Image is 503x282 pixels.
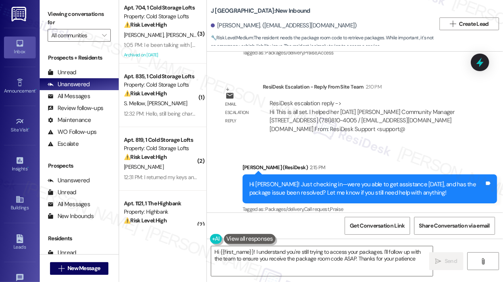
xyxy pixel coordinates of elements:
[124,72,197,81] div: Apt. 835, 1 Cold Storage Lofts
[50,262,109,275] button: New Message
[330,206,343,212] span: Praise
[124,100,147,107] span: S. Mellow
[243,163,497,174] div: [PERSON_NAME] (ResiDesk)
[124,144,197,153] div: Property: Cold Storage Lofts
[124,199,197,208] div: Apt. 1121, 1 The Highbank
[429,252,464,270] button: Send
[345,217,410,235] button: Get Conversation Link
[48,249,76,257] div: Unread
[48,80,90,89] div: Unanswered
[48,188,76,197] div: Unread
[12,7,28,21] img: ResiDesk Logo
[263,83,473,94] div: ResiDesk Escalation - Reply From Site Team
[450,21,456,27] i: 
[304,206,330,212] span: Call request ,
[48,212,94,220] div: New Inbounds
[308,163,325,172] div: 2:15 PM
[51,29,98,42] input: All communities
[123,50,198,60] div: Archived on [DATE]
[265,49,304,56] span: Packages/delivery ,
[48,92,90,100] div: All Messages
[124,110,264,117] div: 12:32 PM: Hello, still being charged garage rent for the month?
[304,49,318,56] span: Praise ,
[35,87,37,93] span: •
[211,246,433,276] textarea: Hi {{first_name}}! I understand you're still trying to access your packages. I'll follow up with ...
[124,136,197,144] div: Apt. 819, 1 Cold Storage Lofts
[102,32,106,39] i: 
[4,37,36,58] a: Inbox
[124,153,167,160] strong: ⚠️ Risk Level: High
[459,20,489,28] span: Create Lead
[419,222,490,230] span: Share Conversation via email
[124,4,197,12] div: Apt. 704, 1 Cold Storage Lofts
[4,193,36,214] a: Buildings
[439,17,499,30] button: Create Lead
[124,21,167,28] strong: ⚠️ Risk Level: High
[124,41,230,48] div: 1:05 PM: I e been talking with [PERSON_NAME]
[40,54,119,62] div: Prospects + Residents
[265,206,304,212] span: Packages/delivery ,
[270,99,455,133] div: ResiDesk escalation reply -> Hi This is all set. I helped her [DATE] [PERSON_NAME] Community Mana...
[48,104,103,112] div: Review follow-ups
[124,217,167,224] strong: ⚠️ Risk Level: High
[249,180,484,197] div: Hi [PERSON_NAME]! Just checking in—were you able to get assistance [DATE], and has the package is...
[27,165,29,170] span: •
[166,31,206,39] span: [PERSON_NAME]
[40,234,119,243] div: Residents
[124,12,197,21] div: Property: Cold Storage Lofts
[124,163,164,170] span: [PERSON_NAME]
[211,21,357,30] div: [PERSON_NAME]. ([EMAIL_ADDRESS][DOMAIN_NAME])
[436,258,441,265] i: 
[124,90,167,97] strong: ⚠️ Risk Level: High
[48,176,90,185] div: Unanswered
[414,217,495,235] button: Share Conversation via email
[243,47,497,58] div: Tagged as:
[48,140,79,148] div: Escalate
[40,162,119,170] div: Prospects
[147,100,187,107] span: [PERSON_NAME]
[243,203,497,215] div: Tagged as:
[364,83,382,91] div: 2:10 PM
[211,35,253,41] strong: 🔧 Risk Level: Medium
[4,115,36,136] a: Site Visit •
[225,100,256,126] div: Email escalation reply
[58,265,64,272] i: 
[48,68,76,77] div: Unread
[48,8,111,29] label: Viewing conversations for
[445,257,457,265] span: Send
[124,31,166,39] span: [PERSON_NAME]
[4,232,36,253] a: Leads
[4,154,36,175] a: Insights •
[318,49,333,56] span: Access
[350,222,405,230] span: Get Conversation Link
[48,116,91,124] div: Maintenance
[67,264,100,272] span: New Message
[211,7,310,15] b: J [GEOGRAPHIC_DATA]: New Inbound
[124,208,197,216] div: Property: Highbank
[29,126,30,131] span: •
[480,258,486,265] i: 
[124,81,197,89] div: Property: Cold Storage Lofts
[211,34,436,51] span: : The resident needs the package room code to retrieve packages. While important, it's not an eme...
[124,174,251,181] div: 12:31 PM: I returned my keys and informed the manager.
[48,128,96,136] div: WO Follow-ups
[48,200,90,209] div: All Messages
